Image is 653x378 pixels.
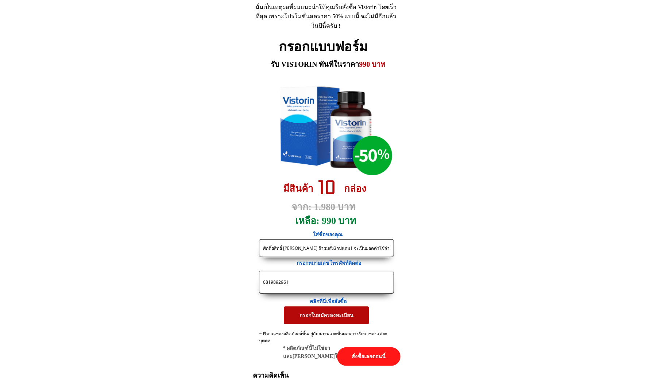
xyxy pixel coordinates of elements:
h3: กรอกหมายเลขโทรศัพท์ติดต่อ [297,259,369,267]
p: สั่งซื้อเลยตอนนี้ [337,347,401,366]
div: *ปริมาณของผลิตภัณฑ์ขึ้นอยู่กับสภาพและขั้นตอนการรักษาของแต่ละบุคคล [259,331,394,352]
div: * ผลิตภัณฑ์นี้ไม่ใช่ยาและ[PERSON_NAME]ใช้แทนยา [283,344,381,361]
h3: คลิกที่นี่เพื่อสั่งซื้อ [310,298,353,306]
h3: เหลือ: 990 บาท [295,213,361,229]
h3: มีสินค้า กล่อง [283,181,375,196]
div: นั่นเป็นเหตุผลที่ผมแนะนำให้คุณรีบสั่งซื้อ Vistorin โดยเร็วที่สุด เพราะโปรโมชั่นลดราคา 50% แบบนี้ ... [255,3,397,31]
span: 990 บาท [359,60,386,68]
input: ชื่อ-นามสกุล [261,240,392,257]
p: กรอกใบสมัครลงทะเบียน [284,306,369,324]
h3: จาก: 1.980 บาท [292,199,371,215]
h2: กรอกแบบฟอร์ม [279,37,374,58]
input: เบอร์โทรศัพท์ [261,271,392,293]
span: ใส่ชื่อของคุณ [313,232,343,237]
h3: รับ VISTORIN ทันทีในราคา [271,58,388,70]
